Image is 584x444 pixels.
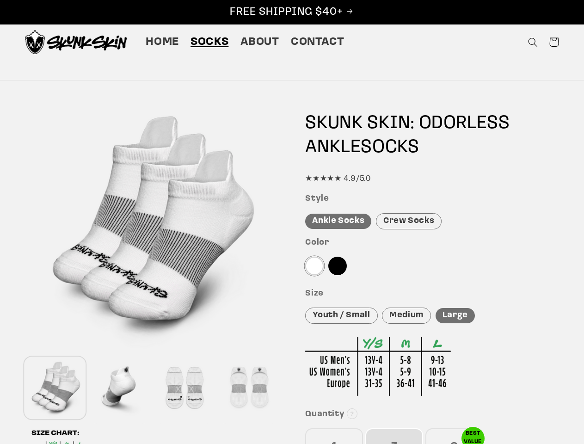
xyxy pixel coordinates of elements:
[305,409,559,420] h3: Quantity
[522,31,543,53] summary: Search
[305,194,559,204] h3: Style
[305,138,361,157] span: ANKLE
[382,308,431,324] div: Medium
[436,308,475,323] div: Large
[185,29,234,55] a: Socks
[10,5,574,19] p: FREE SHIPPING $40+
[305,238,559,248] h3: Color
[291,35,344,49] span: Contact
[305,289,559,299] h3: Size
[234,29,285,55] a: About
[240,35,279,49] span: About
[305,337,451,396] img: Sizing Chart
[305,308,377,324] div: Youth / Small
[285,29,350,55] a: Contact
[25,30,127,54] img: Skunk Skin Anti-Odor Socks.
[146,35,179,49] span: Home
[305,111,559,160] h1: SKUNK SKIN: ODORLESS SOCKS
[305,214,371,229] div: Ankle Socks
[140,29,185,55] a: Home
[376,213,442,229] div: Crew Socks
[191,35,228,49] span: Socks
[305,172,559,186] div: ★★★★★ 4.9/5.0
